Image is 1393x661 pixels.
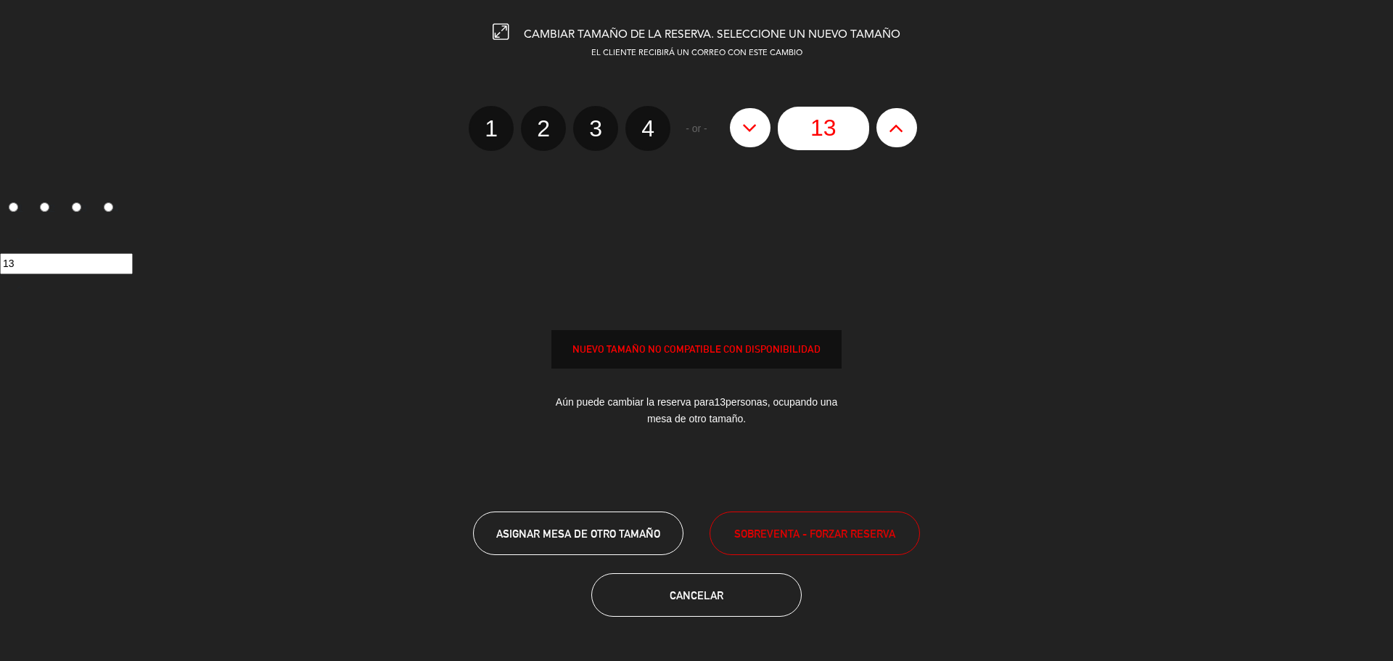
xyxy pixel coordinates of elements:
[573,106,618,151] label: 3
[64,197,96,221] label: 3
[552,341,841,358] div: NUEVO TAMAÑO NO COMPATIBLE CON DISPONIBILIDAD
[32,197,64,221] label: 2
[473,512,683,555] button: ASIGNAR MESA DE OTRO TAMAÑO
[469,106,514,151] label: 1
[496,527,660,540] span: ASIGNAR MESA DE OTRO TAMAÑO
[591,49,802,57] span: EL CLIENTE RECIBIRÁ UN CORREO CON ESTE CAMBIO
[734,525,895,542] span: SOBREVENTA - FORZAR RESERVA
[625,106,670,151] label: 4
[591,573,802,617] button: Cancelar
[72,202,81,212] input: 3
[524,29,900,41] span: CAMBIAR TAMAÑO DE LA RESERVA. SELECCIONE UN NUEVO TAMAÑO
[714,396,726,408] span: 13
[9,202,18,212] input: 1
[95,197,127,221] label: 4
[710,512,920,555] button: SOBREVENTA - FORZAR RESERVA
[104,202,113,212] input: 4
[521,106,566,151] label: 2
[670,589,723,602] span: Cancelar
[686,120,707,137] span: - or -
[40,202,49,212] input: 2
[551,383,842,438] div: Aún puede cambiar la reserva para personas, ocupando una mesa de otro tamaño.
